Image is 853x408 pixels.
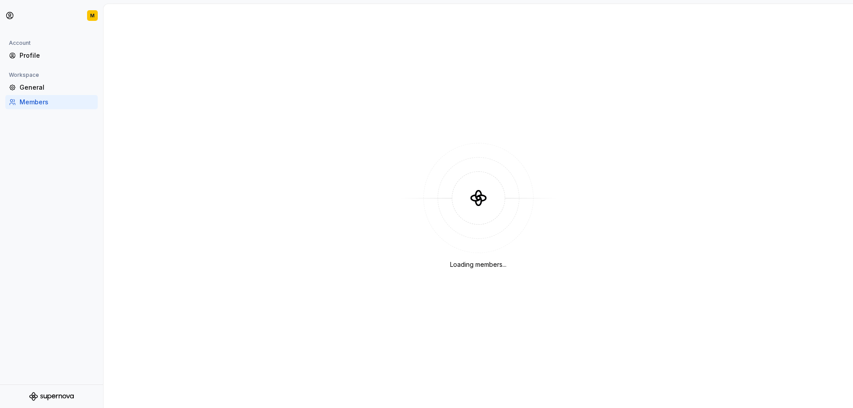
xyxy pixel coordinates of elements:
div: Workspace [5,70,43,80]
div: Profile [20,51,94,60]
svg: Supernova Logo [29,392,74,401]
div: General [20,83,94,92]
div: Loading members... [450,260,506,269]
div: Members [20,98,94,107]
div: M [90,12,95,19]
div: Account [5,38,34,48]
button: M [2,6,101,25]
a: General [5,80,98,95]
a: Profile [5,48,98,63]
a: Members [5,95,98,109]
